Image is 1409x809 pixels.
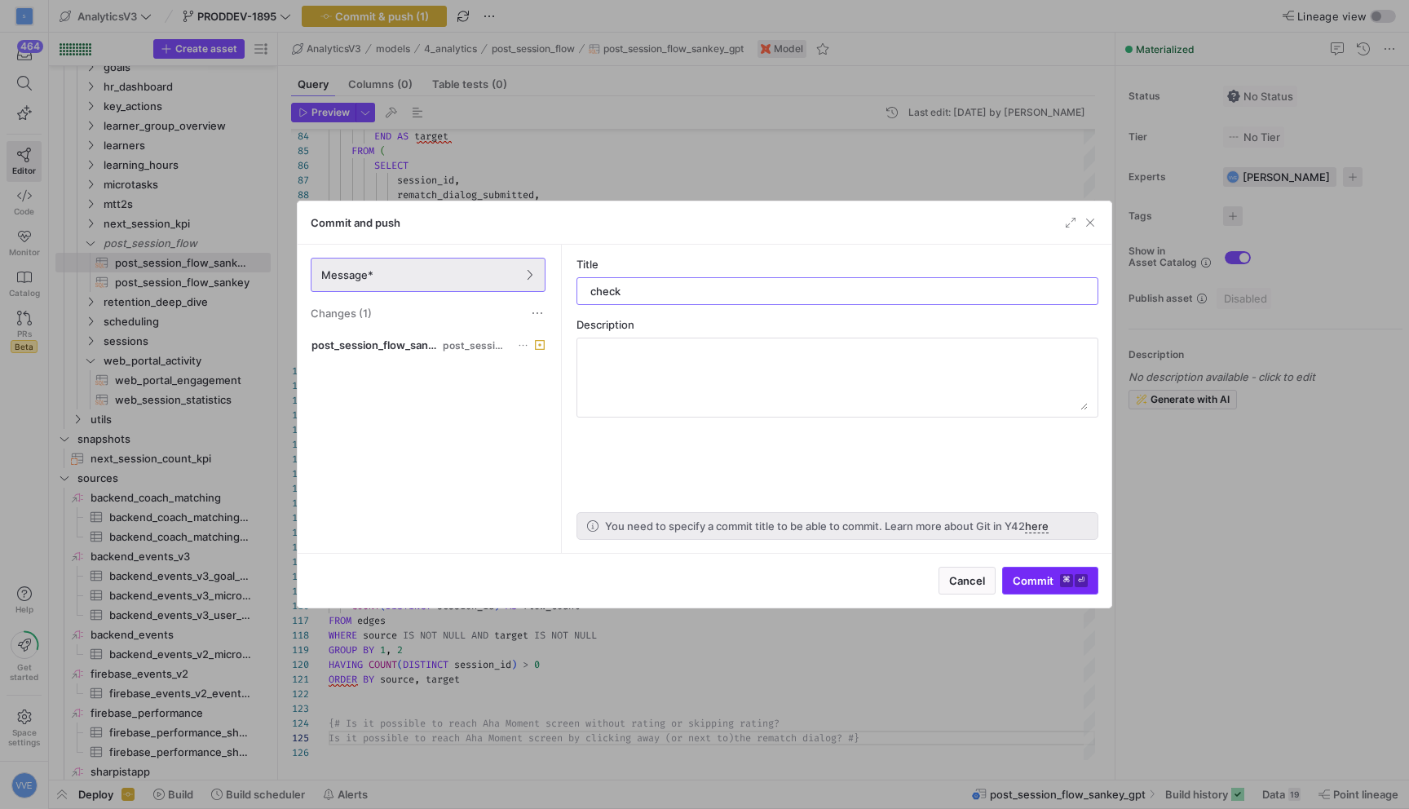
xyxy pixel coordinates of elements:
[307,334,549,356] button: post_session_flow_sankey_gpt.sqlpost_session_flow
[443,340,509,351] span: post_session_flow
[1013,574,1088,587] span: Commit
[1060,574,1073,587] kbd: ⌘
[576,258,598,271] span: Title
[311,307,372,320] span: Changes (1)
[311,338,439,351] span: post_session_flow_sankey_gpt.sql
[1075,574,1088,587] kbd: ⏎
[1025,519,1049,533] a: here
[949,574,985,587] span: Cancel
[1002,567,1098,595] button: Commit⌘⏎
[605,519,1049,533] p: You need to specify a commit title to be able to commit. Learn more about Git in Y42
[321,268,373,281] span: Message*
[311,216,400,229] h3: Commit and push
[939,567,996,595] button: Cancel
[576,318,1098,331] div: Description
[311,258,545,292] button: Message*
